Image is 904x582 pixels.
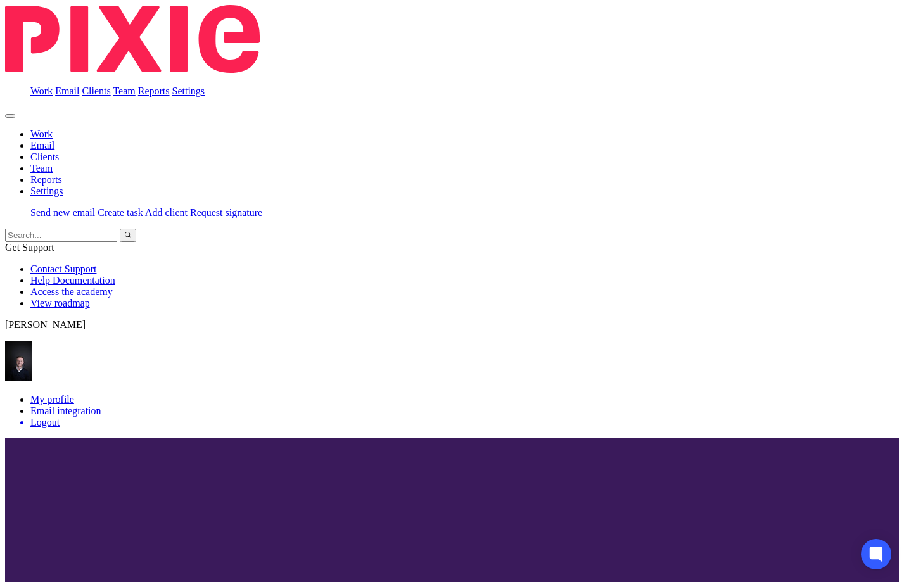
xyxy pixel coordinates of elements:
a: Team [30,163,53,174]
a: My profile [30,394,74,405]
a: Logout [30,417,899,428]
a: Access the academy [30,286,113,297]
a: Send new email [30,207,95,218]
p: [PERSON_NAME] [5,319,899,331]
a: Work [30,129,53,139]
a: Request signature [190,207,262,218]
a: Team [113,85,135,96]
a: Email [30,140,54,151]
a: View roadmap [30,298,90,308]
a: Add client [145,207,188,218]
a: Help Documentation [30,275,115,286]
img: 455A2509.jpg [5,341,32,381]
a: Clients [30,151,59,162]
a: Settings [30,186,63,196]
img: Pixie [5,5,260,73]
a: Clients [82,85,110,96]
a: Create task [98,207,143,218]
span: Logout [30,417,60,427]
a: Contact Support [30,263,96,274]
a: Settings [172,85,205,96]
a: Email integration [30,405,101,416]
a: Work [30,85,53,96]
a: Reports [30,174,62,185]
a: Reports [138,85,170,96]
input: Search [5,229,117,242]
span: Get Support [5,242,54,253]
button: Search [120,229,136,242]
a: Email [55,85,79,96]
